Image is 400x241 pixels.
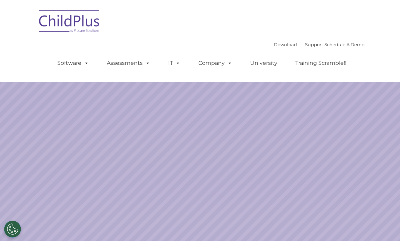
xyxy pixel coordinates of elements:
a: Software [51,56,96,70]
a: University [243,56,284,70]
a: Company [192,56,239,70]
a: Support [305,42,323,47]
a: Assessments [100,56,157,70]
a: IT [161,56,187,70]
a: Download [274,42,297,47]
a: Schedule A Demo [324,42,364,47]
img: ChildPlus by Procare Solutions [36,5,103,39]
font: | [274,42,364,47]
a: Training Scramble!! [288,56,353,70]
button: Cookies Settings [4,221,21,238]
